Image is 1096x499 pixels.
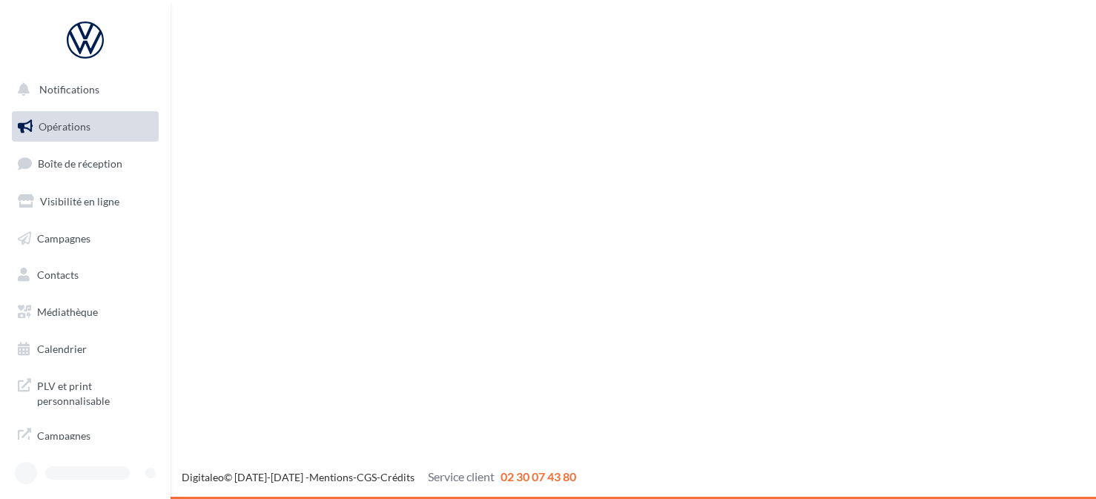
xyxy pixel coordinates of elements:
[357,471,377,483] a: CGS
[380,471,415,483] a: Crédits
[182,471,224,483] a: Digitaleo
[9,186,162,217] a: Visibilité en ligne
[37,231,90,244] span: Campagnes
[37,305,98,318] span: Médiathèque
[309,471,353,483] a: Mentions
[182,471,576,483] span: © [DATE]-[DATE] - - -
[37,268,79,281] span: Contacts
[501,469,576,483] span: 02 30 07 43 80
[37,343,87,355] span: Calendrier
[37,426,153,457] span: Campagnes DataOnDemand
[9,223,162,254] a: Campagnes
[39,83,99,96] span: Notifications
[9,260,162,291] a: Contacts
[9,420,162,463] a: Campagnes DataOnDemand
[39,120,90,133] span: Opérations
[9,334,162,365] a: Calendrier
[428,469,495,483] span: Service client
[9,148,162,179] a: Boîte de réception
[40,195,119,208] span: Visibilité en ligne
[9,111,162,142] a: Opérations
[9,74,156,105] button: Notifications
[37,376,153,408] span: PLV et print personnalisable
[9,297,162,328] a: Médiathèque
[9,370,162,414] a: PLV et print personnalisable
[38,157,122,170] span: Boîte de réception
